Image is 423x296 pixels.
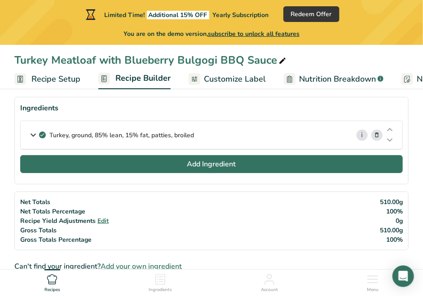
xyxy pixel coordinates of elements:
[31,73,80,85] span: Recipe Setup
[14,69,80,89] a: Recipe Setup
[101,261,182,272] span: Add your own ingredient
[44,270,60,294] a: Recipes
[20,198,50,206] span: Net Totals
[380,226,403,235] span: 510.00g
[299,73,376,85] span: Nutrition Breakdown
[20,235,92,244] span: Gross Totals Percentage
[357,130,368,141] a: i
[20,217,96,225] span: Recipe Yield Adjustments
[386,207,403,216] span: 100%
[115,72,171,84] span: Recipe Builder
[367,287,379,293] span: Menu
[392,266,414,287] div: Open Intercom Messenger
[261,287,278,293] span: Account
[14,52,288,68] div: Turkey Meatloaf with Blueberry Bulgogi BBQ Sauce
[123,29,300,39] span: You are on the demo version,
[147,11,209,19] span: Additional 15% OFF
[380,198,403,206] span: 510.00g
[14,261,409,272] div: Can't find your ingredient?
[149,270,172,294] a: Ingredients
[20,155,403,173] button: Add Ingredient
[189,69,266,89] a: Customize Label
[208,30,300,38] span: subscribe to unlock all features
[98,68,171,90] a: Recipe Builder
[44,287,60,293] span: Recipes
[386,235,403,244] span: 100%
[20,207,85,216] span: Net Totals Percentage
[20,103,403,113] div: Ingredients
[261,270,278,294] a: Account
[283,6,339,22] button: Redeem Offer
[21,121,402,149] div: Turkey, ground, 85% lean, 15% fat, patties, broiled i
[204,73,266,85] span: Customize Label
[213,11,269,19] span: Yearly Subscription
[396,217,403,225] span: 0g
[20,226,57,235] span: Gross Totals
[291,9,332,19] span: Redeem Offer
[49,131,194,140] p: Turkey, ground, 85% lean, 15% fat, patties, broiled
[149,287,172,293] span: Ingredients
[187,159,236,170] span: Add Ingredient
[97,217,109,225] span: Edit
[84,9,269,20] div: Limited Time!
[284,69,383,89] a: Nutrition Breakdown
